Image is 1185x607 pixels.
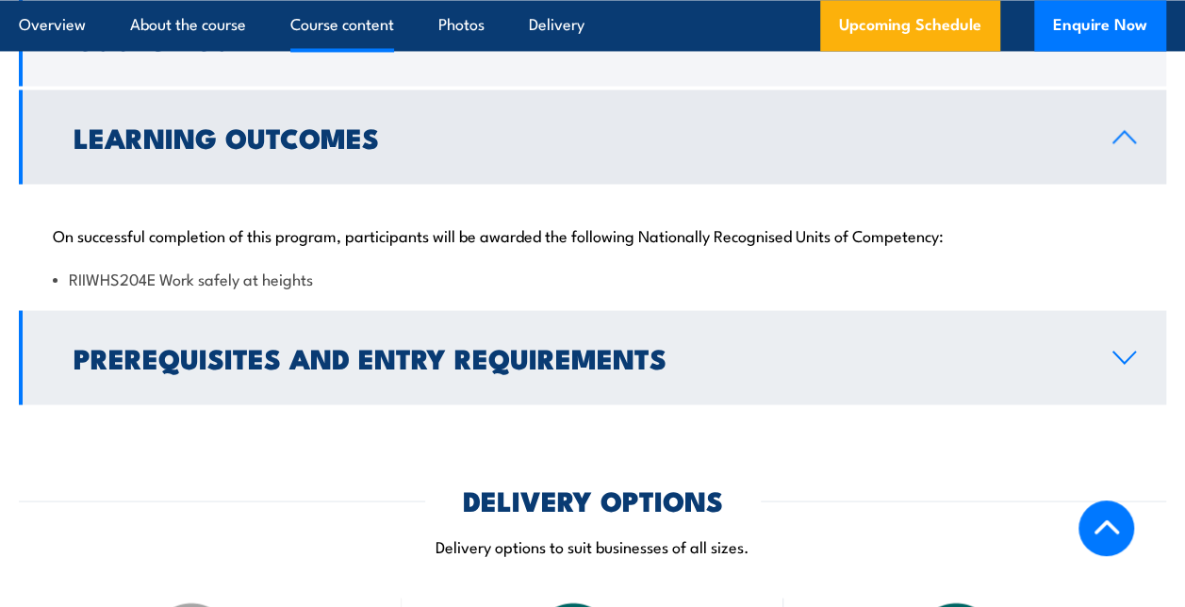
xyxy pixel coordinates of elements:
[74,124,1082,149] h2: Learning Outcomes
[19,534,1166,556] p: Delivery options to suit businesses of all sizes.
[19,310,1166,404] a: Prerequisites and Entry Requirements
[463,486,723,511] h2: DELIVERY OPTIONS
[53,224,1132,243] p: On successful completion of this program, participants will be awarded the following Nationally R...
[74,344,1082,369] h2: Prerequisites and Entry Requirements
[53,267,1132,288] li: RIIWHS204E Work safely at heights
[19,90,1166,184] a: Learning Outcomes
